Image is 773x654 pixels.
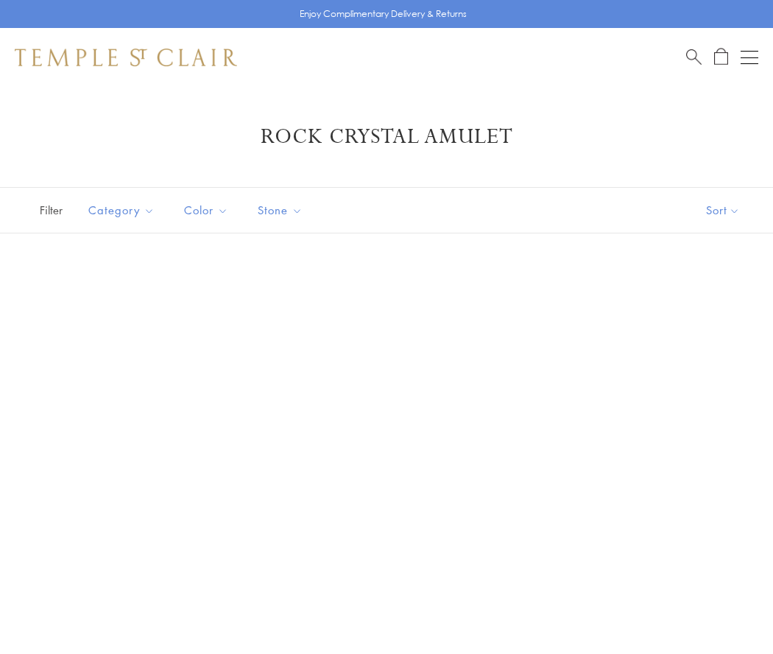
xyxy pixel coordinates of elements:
[173,194,239,227] button: Color
[177,201,239,219] span: Color
[250,201,314,219] span: Stone
[300,7,467,21] p: Enjoy Complimentary Delivery & Returns
[77,194,166,227] button: Category
[247,194,314,227] button: Stone
[741,49,758,66] button: Open navigation
[15,49,237,66] img: Temple St. Clair
[714,48,728,66] a: Open Shopping Bag
[81,201,166,219] span: Category
[673,188,773,233] button: Show sort by
[37,124,736,150] h1: Rock Crystal Amulet
[686,48,702,66] a: Search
